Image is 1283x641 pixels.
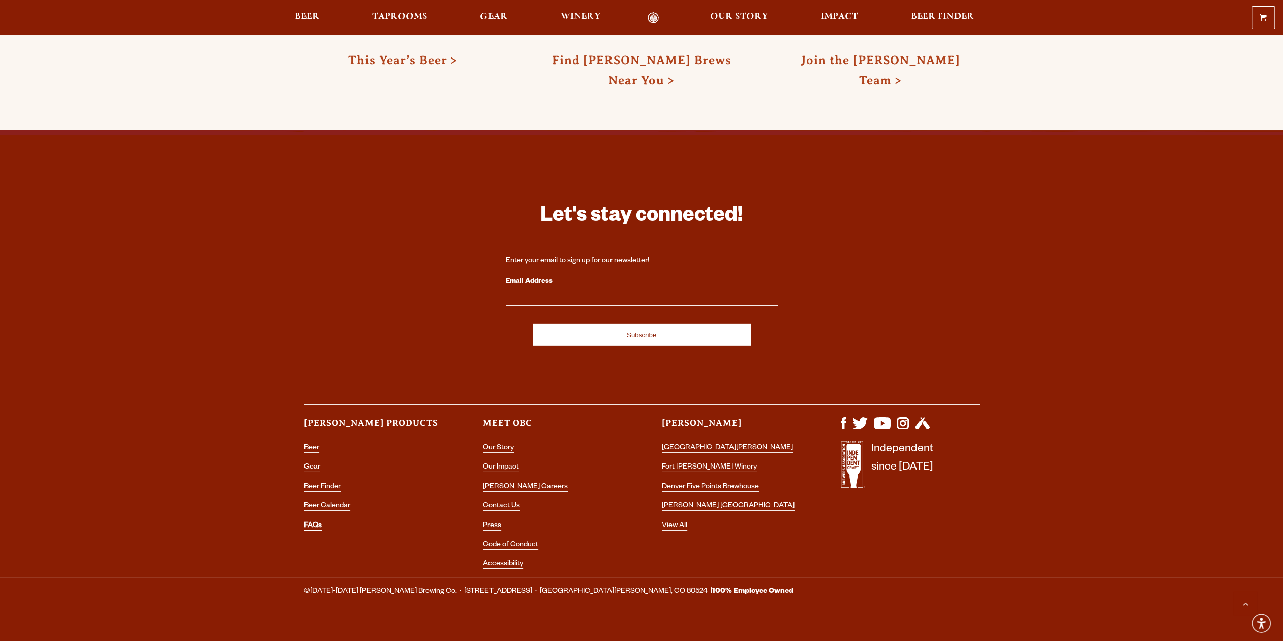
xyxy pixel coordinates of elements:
h3: Let's stay connected! [506,203,778,232]
label: Email Address [506,275,778,288]
a: Beer [304,444,319,453]
a: View All [662,522,687,531]
a: Gear [304,463,320,472]
a: Visit us on YouTube [874,424,891,432]
span: Taprooms [372,13,427,21]
a: FAQs [304,522,322,531]
a: Beer Calendar [304,502,350,511]
span: Beer [295,13,320,21]
a: Odell Home [635,12,673,24]
a: Our Impact [483,463,519,472]
a: Winery [554,12,607,24]
a: Scroll to top [1233,591,1258,616]
a: Find [PERSON_NAME] BrewsNear You [552,53,731,87]
a: Denver Five Points Brewhouse [662,483,759,492]
a: Visit us on Instagram [897,424,909,432]
a: Beer Finder [304,483,341,492]
a: Taprooms [365,12,434,24]
a: Join the [PERSON_NAME] Team [800,53,960,87]
a: Visit us on Untappd [915,424,930,432]
h3: [PERSON_NAME] [662,417,801,438]
a: Our Story [704,12,775,24]
a: This Year’s Beer [348,53,457,67]
span: Beer Finder [910,13,974,21]
a: Accessibility [483,560,523,569]
span: Gear [480,13,508,21]
a: [PERSON_NAME] [GEOGRAPHIC_DATA] [662,502,795,511]
span: Impact [821,13,858,21]
div: Accessibility Menu [1250,612,1272,634]
input: Subscribe [533,324,751,346]
a: [PERSON_NAME] Careers [483,483,568,492]
a: Code of Conduct [483,541,538,550]
a: Visit us on Facebook [841,424,846,432]
h3: [PERSON_NAME] Products [304,417,443,438]
span: Our Story [710,13,768,21]
span: ©[DATE]-[DATE] [PERSON_NAME] Brewing Co. · [STREET_ADDRESS] · [GEOGRAPHIC_DATA][PERSON_NAME], CO ... [304,585,793,598]
a: Gear [473,12,514,24]
a: Impact [814,12,865,24]
a: Our Story [483,444,514,453]
a: Visit us on X (formerly Twitter) [852,424,868,432]
h3: Meet OBC [483,417,622,438]
a: Fort [PERSON_NAME] Winery [662,463,757,472]
a: Press [483,522,501,531]
span: Winery [561,13,601,21]
a: [GEOGRAPHIC_DATA][PERSON_NAME] [662,444,793,453]
strong: 100% Employee Owned [712,588,793,596]
div: Enter your email to sign up for our newsletter! [506,256,778,266]
a: Beer Finder [904,12,981,24]
a: Beer [288,12,326,24]
a: Contact Us [483,502,520,511]
p: Independent since [DATE] [871,441,933,494]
